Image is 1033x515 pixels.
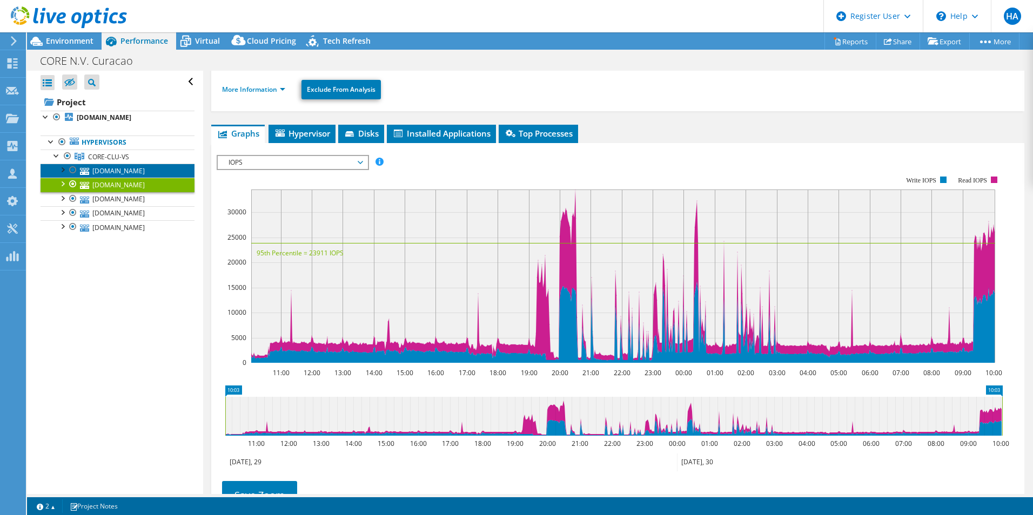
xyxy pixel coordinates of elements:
[195,36,220,46] span: Virtual
[799,368,816,377] text: 04:00
[303,368,320,377] text: 12:00
[539,439,555,448] text: 20:00
[120,36,168,46] span: Performance
[345,439,361,448] text: 14:00
[906,177,936,184] text: Write IOPS
[77,113,131,122] b: [DOMAIN_NAME]
[41,164,194,178] a: [DOMAIN_NAME]
[247,36,296,46] span: Cloud Pricing
[222,85,285,94] a: More Information
[41,178,194,192] a: [DOMAIN_NAME]
[474,439,491,448] text: 18:00
[520,368,537,377] text: 19:00
[706,368,723,377] text: 01:00
[227,308,246,317] text: 10000
[636,439,653,448] text: 23:00
[344,128,379,139] span: Disks
[668,439,685,448] text: 00:00
[247,439,264,448] text: 11:00
[603,439,620,448] text: 22:00
[272,368,289,377] text: 11:00
[992,439,1009,448] text: 10:00
[936,11,946,21] svg: \n
[223,156,362,169] span: IOPS
[227,233,246,242] text: 25000
[41,93,194,111] a: Project
[392,128,491,139] span: Installed Applications
[458,368,475,377] text: 17:00
[675,368,692,377] text: 00:00
[551,368,568,377] text: 20:00
[644,368,661,377] text: 23:00
[301,80,381,99] a: Exclude From Analysis
[227,283,246,292] text: 15000
[217,128,259,139] span: Graphs
[824,33,876,50] a: Reports
[312,439,329,448] text: 13:00
[830,368,847,377] text: 05:00
[243,358,246,367] text: 0
[41,206,194,220] a: [DOMAIN_NAME]
[701,439,717,448] text: 01:00
[41,220,194,234] a: [DOMAIN_NAME]
[969,33,1019,50] a: More
[334,368,351,377] text: 13:00
[365,368,382,377] text: 14:00
[1004,8,1021,25] span: HA
[958,177,987,184] text: Read IOPS
[231,333,246,342] text: 5000
[892,368,909,377] text: 07:00
[46,36,93,46] span: Environment
[41,135,194,150] a: Hypervisors
[227,207,246,216] text: 30000
[985,368,1002,377] text: 10:00
[960,439,976,448] text: 09:00
[227,257,246,267] text: 20000
[222,481,297,509] a: Save Zoom
[62,499,125,513] a: Project Notes
[768,368,785,377] text: 03:00
[920,33,970,50] a: Export
[441,439,458,448] text: 17:00
[862,439,879,448] text: 06:00
[410,439,426,448] text: 16:00
[29,499,63,513] a: 2
[427,368,444,377] text: 16:00
[257,248,344,257] text: 95th Percentile = 23911 IOPS
[396,368,413,377] text: 15:00
[41,111,194,125] a: [DOMAIN_NAME]
[41,150,194,164] a: CORE-CLU-VS
[737,368,754,377] text: 02:00
[582,368,599,377] text: 21:00
[876,33,920,50] a: Share
[927,439,944,448] text: 08:00
[923,368,940,377] text: 08:00
[733,439,750,448] text: 02:00
[274,128,330,139] span: Hypervisor
[323,36,371,46] span: Tech Refresh
[613,368,630,377] text: 22:00
[88,152,129,161] span: CORE-CLU-VS
[280,439,297,448] text: 12:00
[571,439,588,448] text: 21:00
[830,439,847,448] text: 05:00
[504,128,573,139] span: Top Processes
[861,368,878,377] text: 06:00
[766,439,782,448] text: 03:00
[35,55,150,67] h1: CORE N.V. Curacao
[489,368,506,377] text: 18:00
[41,192,194,206] a: [DOMAIN_NAME]
[895,439,911,448] text: 07:00
[954,368,971,377] text: 09:00
[506,439,523,448] text: 19:00
[798,439,815,448] text: 04:00
[377,439,394,448] text: 15:00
